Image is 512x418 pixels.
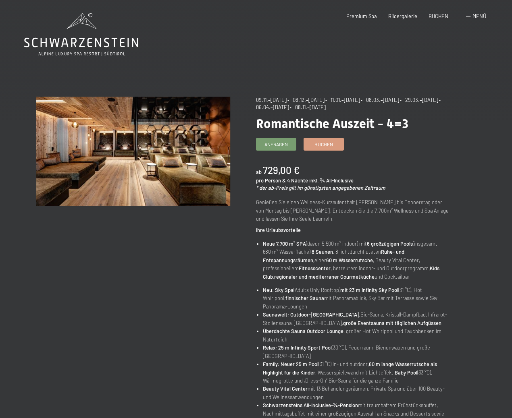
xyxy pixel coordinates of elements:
[263,344,450,360] li: (30 °C), Feuerraum, Bienenwaben und große [GEOGRAPHIC_DATA]
[263,240,306,247] strong: Neue 7.700 m² SPA
[263,361,437,375] strong: 60 m lange Wasserrutsche als Highlight für die Kinder
[312,248,333,255] strong: 8 Saunen
[263,311,360,318] strong: Saunawelt: Outdoor-[GEOGRAPHIC_DATA],
[287,97,325,103] span: • 08.12.–[DATE]
[325,97,360,103] span: • 11.01.–[DATE]
[314,141,333,148] span: Buchen
[263,344,332,351] strong: Relax: 25 m Infinity Sport Pool
[263,287,293,293] strong: Neu: Sky Spa
[256,184,385,191] em: * der ab-Preis gilt im günstigsten angegebenen Zeitraum
[263,385,308,392] strong: Beauty Vital Center
[400,97,438,103] span: • 29.03.–[DATE]
[263,361,318,367] strong: Family: Neuer 25 m Pool
[340,287,398,293] strong: mit 23 m Infinity Sky Pool
[256,227,301,233] strong: Ihre Urlaubsvorteile
[309,177,354,184] span: inkl. ¾ All-Inclusive
[388,13,417,19] a: Bildergalerie
[263,310,450,327] li: Bio-Sauna, Kristall-Dampfbad, Infrarot-Stollensauna, [GEOGRAPHIC_DATA],
[256,198,450,223] p: Genießen Sie einen Wellness-Kurzaufenthalt [PERSON_NAME] bis Donnerstag oder von Montag bis [PERS...
[263,265,439,279] strong: Kids Club
[36,97,230,206] img: Romantische Auszeit - 4=3
[256,97,443,110] span: • 06.04.–[DATE]
[263,164,300,176] b: 729,00 €
[264,141,288,148] span: Anfragen
[287,177,308,184] span: 4 Nächte
[263,402,358,408] strong: Schwarzensteins All-Inclusive-¾-Pension
[256,97,287,103] span: 09.11.–[DATE]
[256,169,262,175] span: ab
[395,369,417,376] strong: Baby Pool
[256,116,408,131] span: Romantische Auszeit - 4=3
[285,295,324,301] strong: finnischer Sauna
[263,327,450,344] li: , großer Hot Whirlpool und Tauchbecken im Naturteich
[367,240,413,247] strong: 6 großzügigen Pools
[263,248,404,263] strong: Ruhe- und Entspannungsräumen,
[429,13,448,19] a: BUCHEN
[256,138,296,150] a: Anfragen
[274,273,375,280] strong: regionaler und mediterraner Gourmetküche
[263,286,450,310] li: (Adults Only Rooftop) (31 °C), Hot Whirlpool, mit Panoramablick, Sky Bar mit Terrasse sowie Sky P...
[472,13,486,19] span: Menü
[343,320,441,326] strong: große Eventsauna mit täglichen Aufgüssen
[263,240,450,281] li: (davon 5.500 m² indoor) mit (insgesamt 680 m² Wasserfläche), , 8 lichtdurchfluteten einer , Beaut...
[263,360,450,385] li: (31 °C) in- und outdoor, , Wasserspielewand mit Lichteffekt, (33 °C), Wärmegrotte und „Dress-On“ ...
[263,385,450,401] li: mit 13 Behandlungsräumen, Private Spa und über 100 Beauty- und Wellnessanwendungen
[346,13,377,19] a: Premium Spa
[263,328,343,334] strong: Überdachte Sauna Outdoor Lounge
[256,177,286,184] span: pro Person &
[304,138,343,150] a: Buchen
[326,257,373,263] strong: 60 m Wasserrutsche
[361,97,399,103] span: • 08.03.–[DATE]
[290,104,326,110] span: • 08.11.–[DATE]
[299,265,331,271] strong: Fitnesscenter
